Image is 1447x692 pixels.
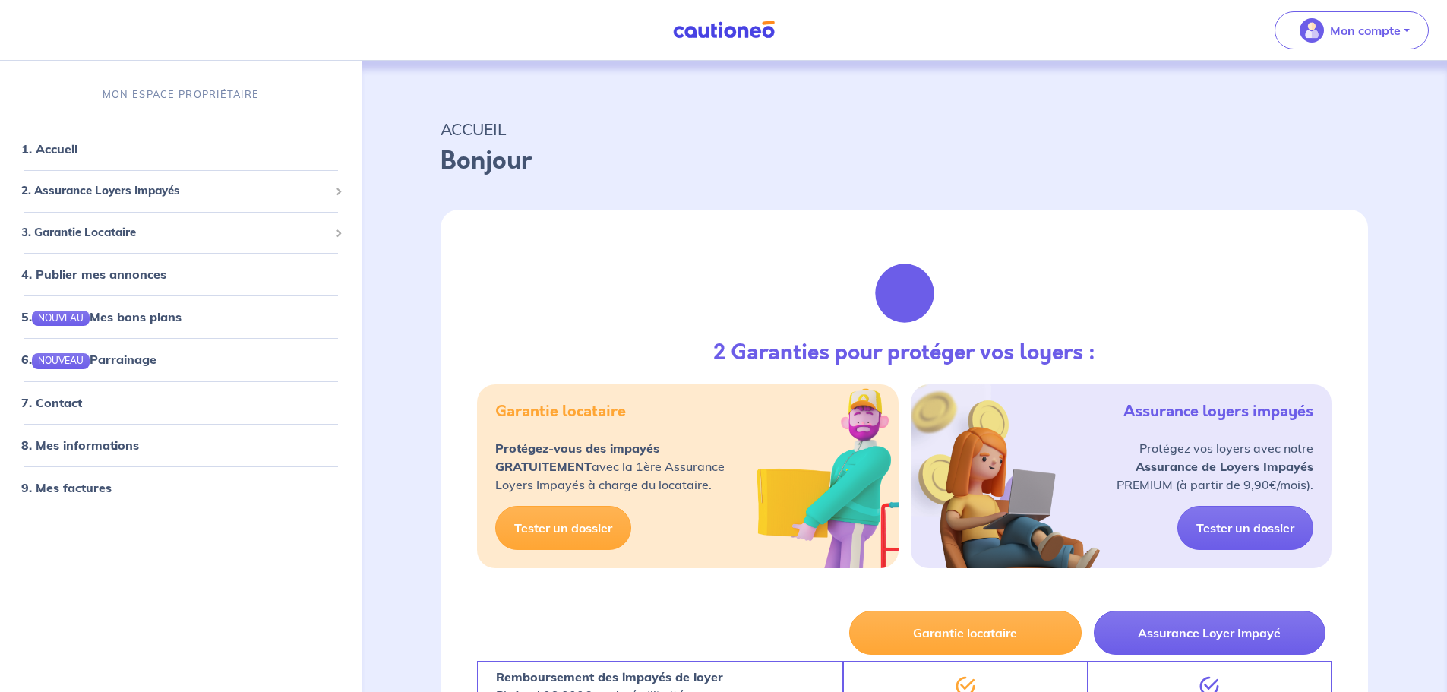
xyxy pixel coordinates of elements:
[6,218,355,248] div: 3. Garantie Locataire
[495,441,659,474] strong: Protégez-vous des impayés GRATUITEMENT
[103,87,259,102] p: MON ESPACE PROPRIÉTAIRE
[6,134,355,164] div: 1. Accueil
[1275,11,1429,49] button: illu_account_valid_menu.svgMon compte
[21,480,112,495] a: 9. Mes factures
[6,176,355,206] div: 2. Assurance Loyers Impayés
[441,143,1368,179] p: Bonjour
[849,611,1081,655] button: Garantie locataire
[6,302,355,332] div: 5.NOUVEAUMes bons plans
[1330,21,1401,39] p: Mon compte
[1123,403,1313,421] h5: Assurance loyers impayés
[21,141,77,156] a: 1. Accueil
[1094,611,1325,655] button: Assurance Loyer Impayé
[21,267,166,282] a: 4. Publier mes annonces
[667,21,781,39] img: Cautioneo
[6,344,355,374] div: 6.NOUVEAUParrainage
[441,115,1368,143] p: ACCUEIL
[495,403,626,421] h5: Garantie locataire
[21,395,82,410] a: 7. Contact
[6,430,355,460] div: 8. Mes informations
[864,252,946,334] img: justif-loupe
[21,438,139,453] a: 8. Mes informations
[21,224,329,242] span: 3. Garantie Locataire
[21,182,329,200] span: 2. Assurance Loyers Impayés
[713,340,1095,366] h3: 2 Garanties pour protéger vos loyers :
[1300,18,1324,43] img: illu_account_valid_menu.svg
[6,387,355,418] div: 7. Contact
[495,439,725,494] p: avec la 1ère Assurance Loyers Impayés à charge du locataire.
[21,309,182,324] a: 5.NOUVEAUMes bons plans
[1177,506,1313,550] a: Tester un dossier
[1136,459,1313,474] strong: Assurance de Loyers Impayés
[496,669,723,684] strong: Remboursement des impayés de loyer
[6,472,355,503] div: 9. Mes factures
[495,506,631,550] a: Tester un dossier
[6,259,355,289] div: 4. Publier mes annonces
[21,352,156,367] a: 6.NOUVEAUParrainage
[1117,439,1313,494] p: Protégez vos loyers avec notre PREMIUM (à partir de 9,90€/mois).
